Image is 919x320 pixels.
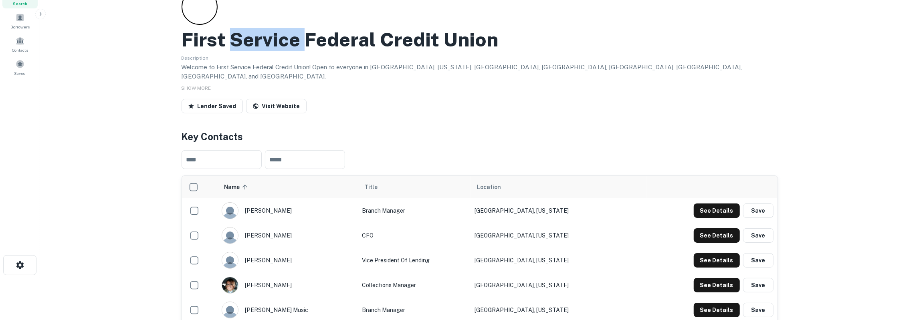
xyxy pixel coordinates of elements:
[222,252,354,269] div: [PERSON_NAME]
[182,62,778,81] p: Welcome to First Service Federal Credit Union! Open to everyone in [GEOGRAPHIC_DATA], [US_STATE],...
[14,70,26,76] span: Saved
[222,227,354,244] div: [PERSON_NAME]
[358,223,471,248] td: CFO
[222,203,238,219] img: 9c8pery4andzj6ohjkjp54ma2
[12,47,28,53] span: Contacts
[358,248,471,273] td: Vice President of Lending
[222,277,354,294] div: [PERSON_NAME]
[743,253,774,268] button: Save
[182,99,243,113] button: Lender Saved
[13,0,27,7] span: Search
[2,10,38,32] a: Borrowers
[10,24,30,30] span: Borrowers
[471,248,647,273] td: [GEOGRAPHIC_DATA], [US_STATE]
[471,176,647,198] th: Location
[182,85,211,91] span: SHOW MORE
[879,256,919,294] iframe: Chat Widget
[222,202,354,219] div: [PERSON_NAME]
[358,198,471,223] td: Branch Manager
[222,277,238,293] img: 1517081455058
[222,252,238,268] img: 9c8pery4andzj6ohjkjp54ma2
[743,203,774,218] button: Save
[222,302,238,318] img: 9c8pery4andzj6ohjkjp54ma2
[246,99,307,113] a: Visit Website
[182,28,499,51] h2: First Service Federal Credit Union
[2,33,38,55] a: Contacts
[743,228,774,243] button: Save
[743,303,774,317] button: Save
[222,227,238,244] img: 9c8pery4andzj6ohjkjp54ma2
[743,278,774,292] button: Save
[694,278,740,292] button: See Details
[694,253,740,268] button: See Details
[182,129,778,144] h4: Key Contacts
[471,223,647,248] td: [GEOGRAPHIC_DATA], [US_STATE]
[477,182,501,192] span: Location
[224,182,250,192] span: Name
[694,203,740,218] button: See Details
[218,176,358,198] th: Name
[222,302,354,318] div: [PERSON_NAME] music
[471,198,647,223] td: [GEOGRAPHIC_DATA], [US_STATE]
[471,273,647,298] td: [GEOGRAPHIC_DATA], [US_STATE]
[182,55,209,61] span: Description
[358,176,471,198] th: Title
[358,273,471,298] td: Collections Manager
[694,303,740,317] button: See Details
[364,182,388,192] span: Title
[694,228,740,243] button: See Details
[2,56,38,78] a: Saved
